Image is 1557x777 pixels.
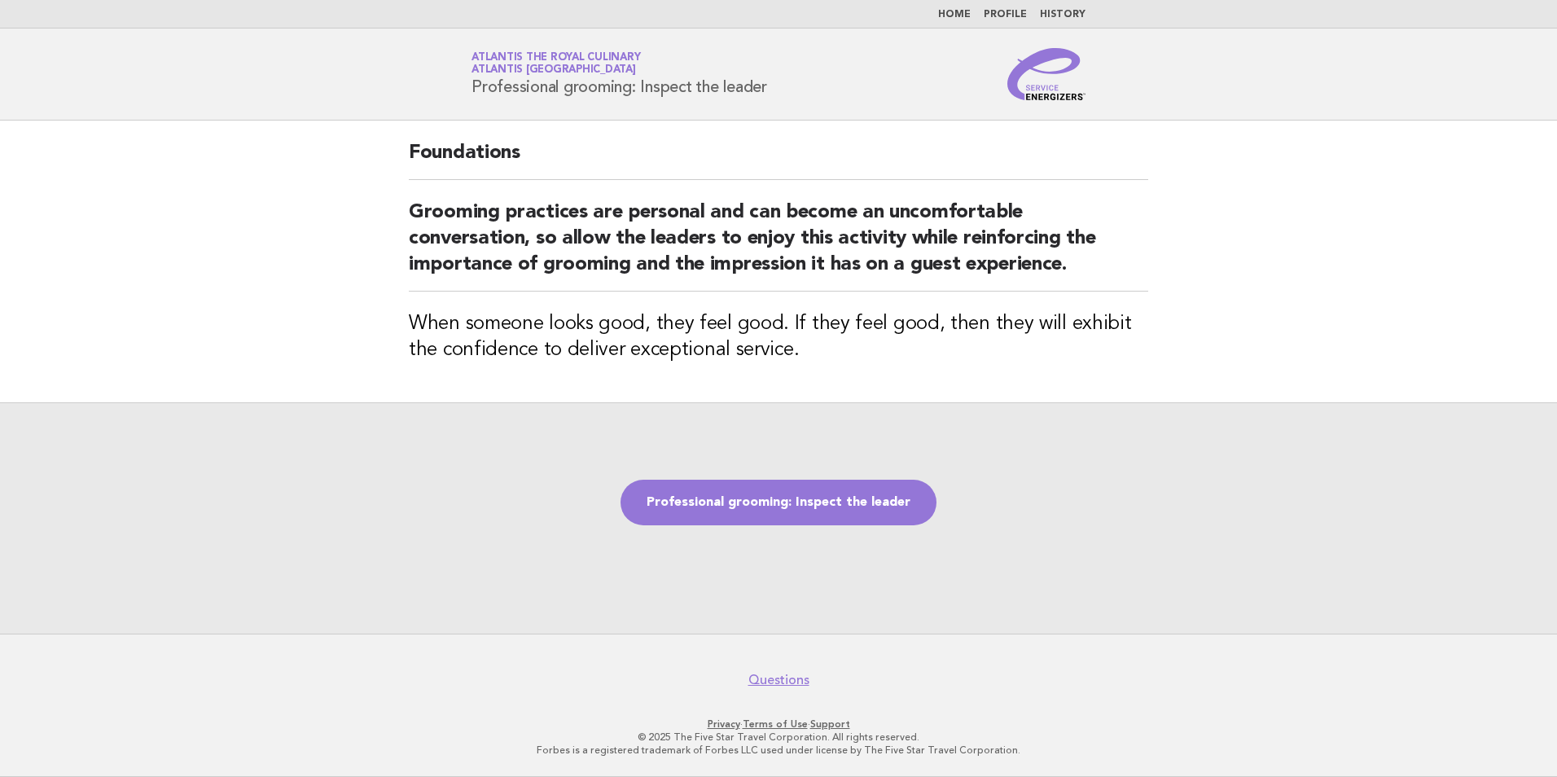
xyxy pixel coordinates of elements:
p: Forbes is a registered trademark of Forbes LLC used under license by The Five Star Travel Corpora... [280,744,1277,757]
a: Home [938,10,971,20]
a: Questions [748,672,809,688]
p: · · [280,718,1277,731]
a: Professional grooming: Inspect the leader [621,480,936,525]
a: Profile [984,10,1027,20]
h1: Professional grooming: Inspect the leader [471,53,767,95]
a: Terms of Use [743,718,808,730]
h3: When someone looks good, they feel good. If they feel good, then they will exhibit the confidence... [409,311,1148,363]
a: History [1040,10,1086,20]
p: © 2025 The Five Star Travel Corporation. All rights reserved. [280,731,1277,744]
a: Support [810,718,850,730]
h2: Grooming practices are personal and can become an uncomfortable conversation, so allow the leader... [409,200,1148,292]
img: Service Energizers [1007,48,1086,100]
a: Atlantis the Royal CulinaryAtlantis [GEOGRAPHIC_DATA] [471,52,640,75]
h2: Foundations [409,140,1148,180]
span: Atlantis [GEOGRAPHIC_DATA] [471,65,636,76]
a: Privacy [708,718,740,730]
